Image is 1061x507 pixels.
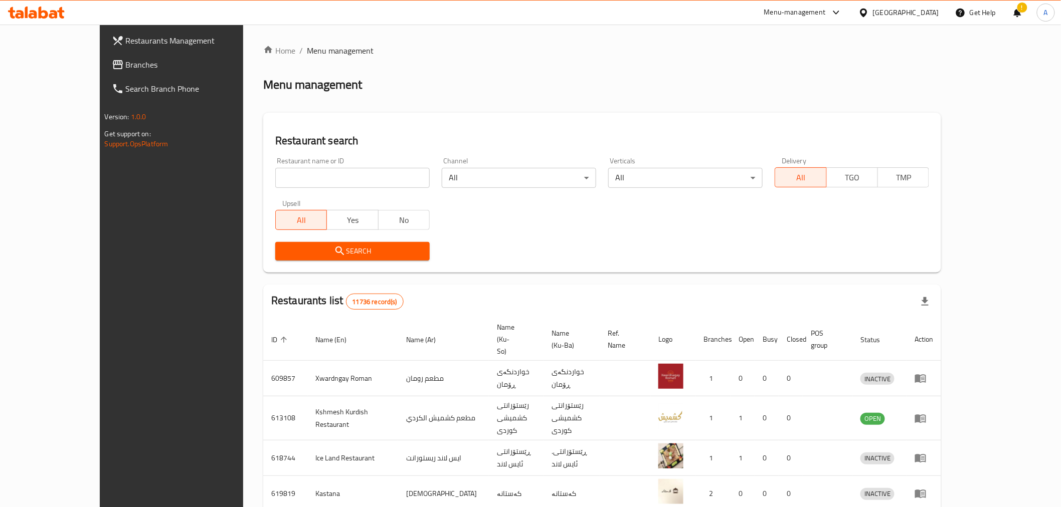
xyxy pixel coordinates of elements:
[126,35,269,47] span: Restaurants Management
[275,242,430,261] button: Search
[544,361,600,396] td: خواردنگەی ڕۆمان
[731,318,755,361] th: Open
[731,440,755,476] td: 1
[860,452,895,464] div: INACTIVE
[104,77,277,101] a: Search Branch Phone
[695,440,731,476] td: 1
[913,290,937,314] div: Export file
[907,318,941,361] th: Action
[650,318,695,361] th: Logo
[544,440,600,476] td: .ڕێستۆرانتی ئایس لاند
[755,396,779,440] td: 0
[779,170,822,185] span: All
[764,7,826,19] div: Menu-management
[346,297,403,307] span: 11736 record(s)
[263,45,295,57] a: Home
[755,318,779,361] th: Busy
[105,137,168,150] a: Support.OpsPlatform
[915,487,933,499] div: Menu
[695,318,731,361] th: Branches
[779,440,803,476] td: 0
[126,59,269,71] span: Branches
[307,45,374,57] span: Menu management
[326,210,378,230] button: Yes
[779,318,803,361] th: Closed
[544,396,600,440] td: رێستۆرانتی کشمیشى كوردى
[283,245,422,258] span: Search
[731,396,755,440] td: 1
[105,110,129,123] span: Version:
[263,45,941,57] nav: breadcrumb
[105,127,151,140] span: Get support on:
[877,167,929,187] button: TMP
[826,167,878,187] button: TGO
[331,213,374,227] span: Yes
[915,372,933,384] div: Menu
[1044,7,1048,18] span: A
[497,321,532,357] span: Name (Ku-So)
[378,210,430,230] button: No
[263,361,307,396] td: 609857
[782,157,807,164] label: Delivery
[860,373,895,385] span: INACTIVE
[731,361,755,396] td: 0
[873,7,939,18] div: [GEOGRAPHIC_DATA]
[755,440,779,476] td: 0
[915,452,933,464] div: Menu
[860,452,895,464] span: INACTIVE
[271,334,290,346] span: ID
[406,334,449,346] span: Name (Ar)
[695,361,731,396] td: 1
[398,440,489,476] td: ايس لاند ريستورانت
[307,361,398,396] td: Xwardngay Roman
[658,443,683,468] img: Ice Land Restaurant
[263,440,307,476] td: 618744
[315,334,360,346] span: Name (En)
[280,213,323,227] span: All
[275,168,430,188] input: Search for restaurant name or ID..
[860,373,895,385] div: INACTIVE
[263,396,307,440] td: 613108
[658,404,683,429] img: Kshmesh Kurdish Restaurant
[608,327,638,351] span: Ref. Name
[307,440,398,476] td: Ice Land Restaurant
[307,396,398,440] td: Kshmesh Kurdish Restaurant
[104,29,277,53] a: Restaurants Management
[779,396,803,440] td: 0
[608,168,763,188] div: All
[104,53,277,77] a: Branches
[131,110,146,123] span: 1.0.0
[282,200,301,207] label: Upsell
[489,440,544,476] td: ڕێستۆرانتی ئایس لاند
[860,334,893,346] span: Status
[398,361,489,396] td: مطعم رومان
[811,327,840,351] span: POS group
[775,167,826,187] button: All
[126,83,269,95] span: Search Branch Phone
[383,213,426,227] span: No
[831,170,874,185] span: TGO
[860,488,895,499] span: INACTIVE
[275,210,327,230] button: All
[779,361,803,396] td: 0
[346,294,404,310] div: Total records count
[658,479,683,504] img: Kastana
[915,412,933,424] div: Menu
[552,327,588,351] span: Name (Ku-Ba)
[489,396,544,440] td: رێستۆرانتی کشمیشى كوردى
[695,396,731,440] td: 1
[882,170,925,185] span: TMP
[658,364,683,389] img: Xwardngay Roman
[271,293,404,310] h2: Restaurants list
[299,45,303,57] li: /
[755,361,779,396] td: 0
[489,361,544,396] td: خواردنگەی ڕۆمان
[442,168,596,188] div: All
[860,413,885,424] span: OPEN
[275,133,929,148] h2: Restaurant search
[398,396,489,440] td: مطعم كشميش الكردي
[263,77,362,93] h2: Menu management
